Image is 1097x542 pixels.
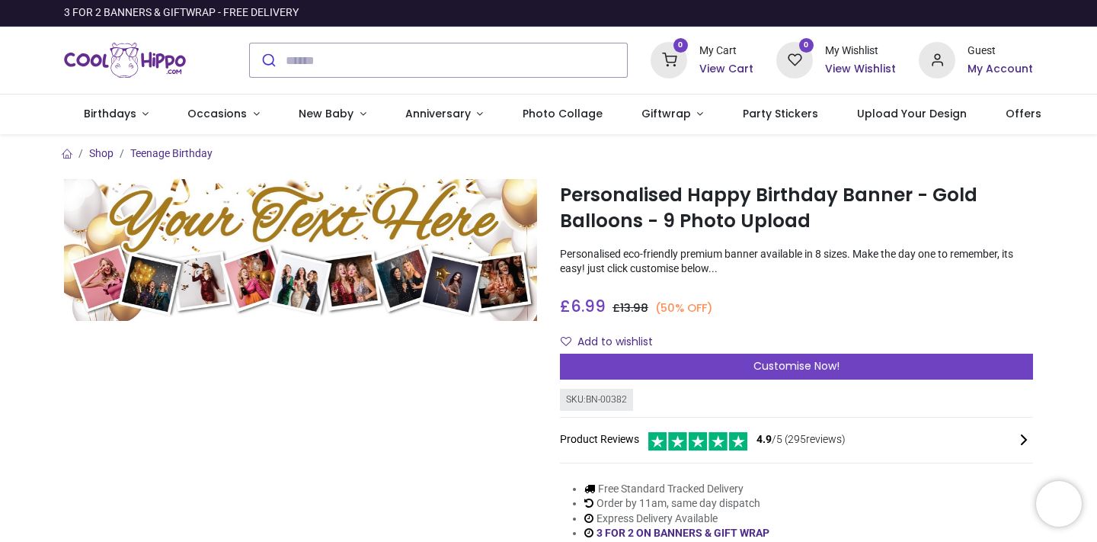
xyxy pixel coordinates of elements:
[622,95,723,134] a: Giftwrap
[187,106,247,121] span: Occasions
[571,295,606,317] span: 6.99
[620,300,648,316] span: 13.98
[64,179,537,321] img: Personalised Happy Birthday Banner - Gold Balloons - 9 Photo Upload
[584,496,798,512] li: Order by 11am, same day dispatch
[584,482,798,497] li: Free Standard Tracked Delivery
[560,329,666,355] button: Add to wishlistAdd to wishlist
[560,247,1033,277] p: Personalised eco-friendly premium banner available in 8 sizes. Make the day one to remember, its ...
[1036,481,1082,527] iframe: Brevo live chat
[651,53,687,66] a: 0
[825,43,896,59] div: My Wishlist
[655,300,713,316] small: (50% OFF)
[743,106,818,121] span: Party Stickers
[560,295,606,317] span: £
[699,62,753,77] a: View Cart
[561,336,571,347] i: Add to wishlist
[825,62,896,77] a: View Wishlist
[280,95,386,134] a: New Baby
[584,512,798,527] li: Express Delivery Available
[699,43,753,59] div: My Cart
[84,106,136,121] span: Birthdays
[967,62,1033,77] a: My Account
[168,95,280,134] a: Occasions
[1006,106,1041,121] span: Offers
[596,527,769,539] a: 3 FOR 2 ON BANNERS & GIFT WRAP
[673,38,688,53] sup: 0
[64,5,299,21] div: 3 FOR 2 BANNERS & GIFTWRAP - FREE DELIVERY
[560,430,1033,451] div: Product Reviews
[612,300,648,316] span: £
[756,433,772,445] span: 4.9
[89,147,114,159] a: Shop
[756,432,846,447] span: /5 ( 295 reviews)
[560,182,1033,235] h1: Personalised Happy Birthday Banner - Gold Balloons - 9 Photo Upload
[385,95,503,134] a: Anniversary
[250,43,286,77] button: Submit
[753,358,840,374] span: Customise Now!
[64,39,186,82] a: Logo of Cool Hippo
[776,53,813,66] a: 0
[799,38,814,53] sup: 0
[560,389,633,411] div: SKU: BN-00382
[523,106,603,121] span: Photo Collage
[64,39,186,82] img: Cool Hippo
[405,106,471,121] span: Anniversary
[130,147,213,159] a: Teenage Birthday
[857,106,967,121] span: Upload Your Design
[967,43,1033,59] div: Guest
[64,95,168,134] a: Birthdays
[641,106,691,121] span: Giftwrap
[713,5,1033,21] iframe: Customer reviews powered by Trustpilot
[299,106,353,121] span: New Baby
